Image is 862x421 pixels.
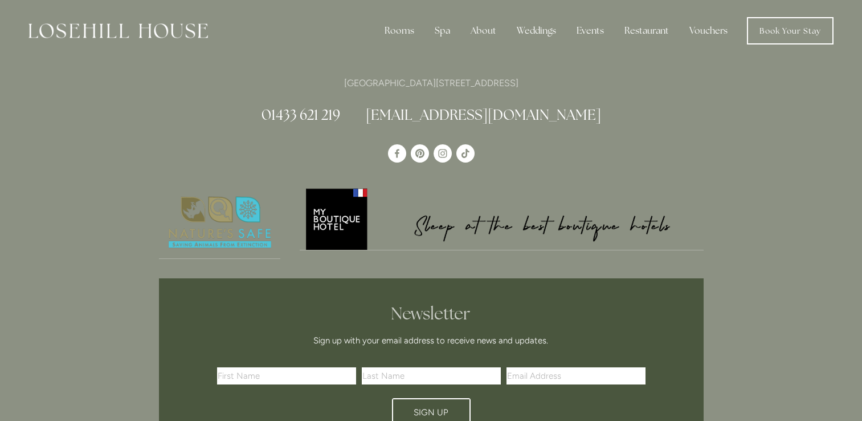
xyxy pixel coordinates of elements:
[414,407,448,418] span: Sign Up
[434,144,452,163] a: Instagram
[159,187,281,259] a: Nature's Safe - Logo
[375,19,423,42] div: Rooms
[221,334,642,347] p: Sign up with your email address to receive news and updates.
[388,144,406,163] a: Losehill House Hotel & Spa
[217,367,356,384] input: First Name
[461,19,505,42] div: About
[411,144,429,163] a: Pinterest
[747,17,834,44] a: Book Your Stay
[221,303,642,324] h2: Newsletter
[159,187,281,258] img: Nature's Safe - Logo
[28,23,208,38] img: Losehill House
[456,144,475,163] a: TikTok
[615,19,678,42] div: Restaurant
[680,19,737,42] a: Vouchers
[508,19,565,42] div: Weddings
[300,187,704,250] img: My Boutique Hotel - Logo
[159,75,704,91] p: [GEOGRAPHIC_DATA][STREET_ADDRESS]
[426,19,459,42] div: Spa
[366,106,601,124] a: [EMAIL_ADDRESS][DOMAIN_NAME]
[567,19,613,42] div: Events
[506,367,646,384] input: Email Address
[262,106,340,124] a: 01433 621 219
[362,367,501,384] input: Last Name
